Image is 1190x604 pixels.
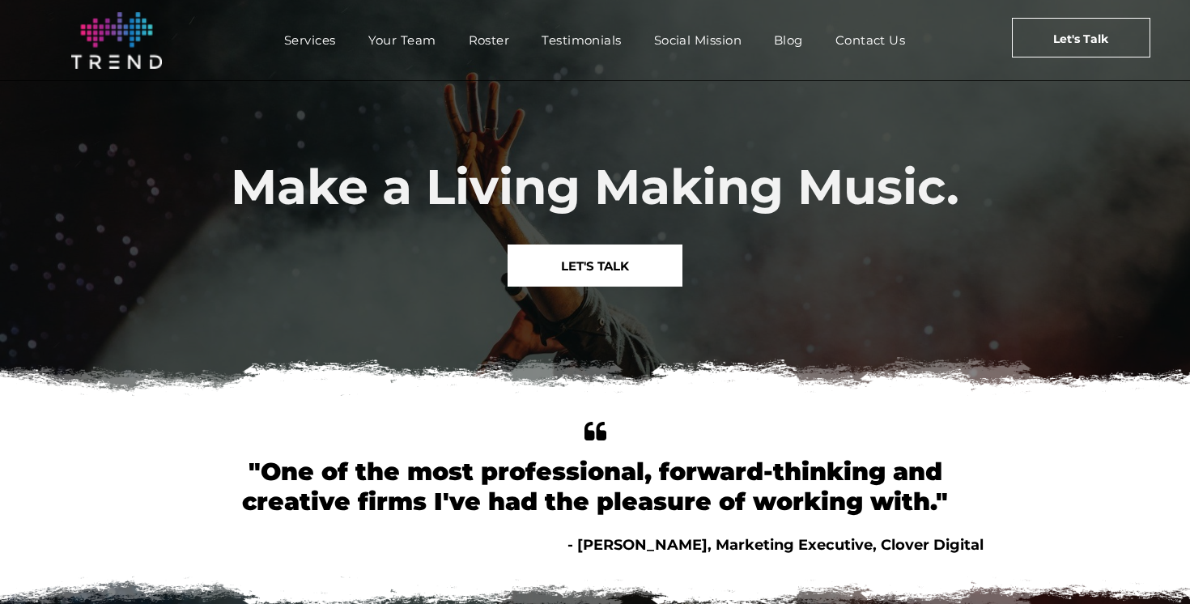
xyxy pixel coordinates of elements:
img: logo [71,12,162,69]
a: Testimonials [525,28,637,52]
a: LET'S TALK [508,245,682,287]
a: Social Mission [638,28,758,52]
a: Roster [453,28,526,52]
span: Make a Living Making Music. [231,157,959,216]
a: Let's Talk [1012,18,1150,57]
font: "One of the most professional, forward-thinking and creative firms I've had the pleasure of worki... [242,457,948,517]
span: Let's Talk [1053,19,1108,59]
a: Contact Us [819,28,922,52]
a: Blog [758,28,819,52]
span: LET'S TALK [561,245,629,287]
a: Services [268,28,352,52]
span: - [PERSON_NAME], Marketing Executive, Clover Digital [567,536,984,554]
a: Your Team [352,28,453,52]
